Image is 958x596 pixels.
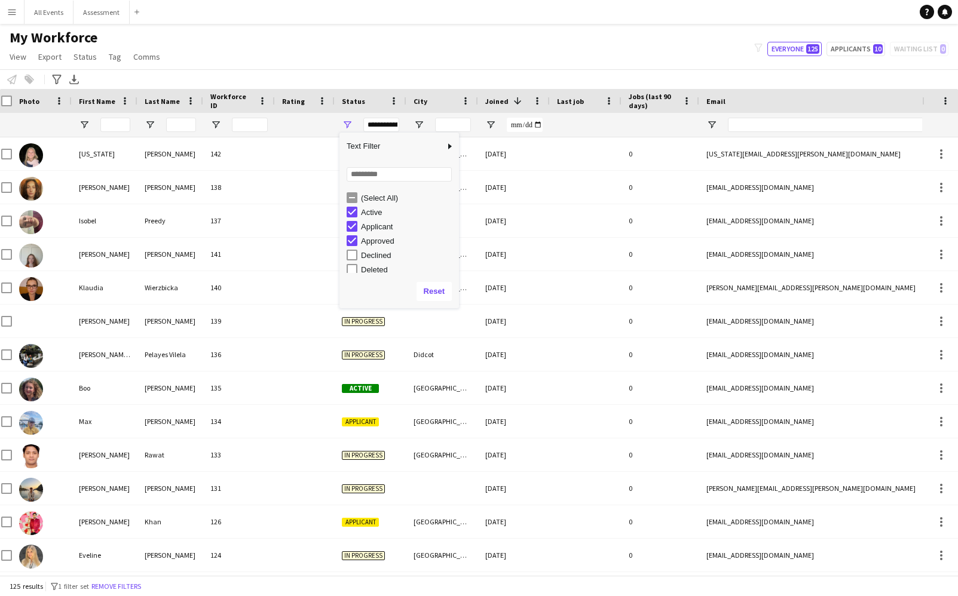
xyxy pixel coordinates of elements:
div: Deleted [361,265,455,274]
div: [PERSON_NAME] [72,171,137,204]
div: 124 [203,539,275,572]
img: Isobel Preedy [19,210,43,234]
div: [PERSON_NAME][EMAIL_ADDRESS][PERSON_NAME][DOMAIN_NAME] [699,472,938,505]
div: [EMAIL_ADDRESS][DOMAIN_NAME] [699,405,938,438]
img: Ayaaz Khan [19,511,43,535]
img: Klaudia Wierzbicka [19,277,43,301]
div: 136 [203,338,275,371]
div: [GEOGRAPHIC_DATA] [406,539,478,572]
span: Last job [557,97,584,106]
div: 0 [622,472,699,505]
span: Text Filter [339,136,445,156]
div: 0 [622,405,699,438]
app-action-btn: Advanced filters [50,72,64,87]
div: Khan [137,505,203,538]
div: [PERSON_NAME] [72,438,137,471]
div: 0 [622,171,699,204]
span: Joined [485,97,509,106]
div: 0 [622,305,699,337]
div: [PERSON_NAME] [137,371,203,404]
div: Filter List [339,191,459,348]
a: Export [33,49,66,64]
div: 139 [203,305,275,337]
div: Column Filter [339,133,459,308]
button: Open Filter Menu [414,119,424,130]
button: Open Filter Menu [706,119,717,130]
input: Last Name Filter Input [166,118,196,132]
div: [GEOGRAPHIC_DATA] [406,505,478,538]
a: Tag [104,49,126,64]
div: [DATE] [478,539,550,572]
div: [EMAIL_ADDRESS][DOMAIN_NAME] [699,204,938,237]
img: Alex Evans [19,478,43,502]
div: [PERSON_NAME] [72,505,137,538]
button: Assessment [74,1,130,24]
div: Isobel [72,204,137,237]
span: Comms [133,51,160,62]
input: Search filter values [347,167,452,182]
span: 125 [806,44,819,54]
div: [PERSON_NAME] [PERSON_NAME] [72,338,137,371]
div: [PERSON_NAME] [72,472,137,505]
span: 1 filter set [58,582,89,591]
span: City [414,97,427,106]
div: [PERSON_NAME] [137,238,203,271]
div: [EMAIL_ADDRESS][DOMAIN_NAME] [699,539,938,572]
button: Everyone125 [767,42,822,56]
div: [PERSON_NAME] [137,405,203,438]
a: Comms [128,49,165,64]
div: 140 [203,271,275,304]
span: In progress [342,317,385,326]
span: Email [706,97,726,106]
div: Pelayes Vilela [137,338,203,371]
span: Status [342,97,365,106]
span: View [10,51,26,62]
div: [DATE] [478,438,550,471]
div: [PERSON_NAME][EMAIL_ADDRESS][PERSON_NAME][DOMAIN_NAME] [699,271,938,304]
div: Active [361,208,455,217]
div: 0 [622,539,699,572]
button: Open Filter Menu [342,119,353,130]
div: [EMAIL_ADDRESS][DOMAIN_NAME] [699,171,938,204]
span: Status [74,51,97,62]
div: Eveline [72,539,137,572]
div: Klaudia [72,271,137,304]
div: 133 [203,438,275,471]
a: Status [69,49,102,64]
div: [DATE] [478,305,550,337]
div: [PERSON_NAME] [137,137,203,170]
img: Julia Christie [19,244,43,268]
div: [PERSON_NAME] [137,171,203,204]
div: [EMAIL_ADDRESS][DOMAIN_NAME] [699,305,938,337]
div: [PERSON_NAME] [137,539,203,572]
button: All Events [25,1,74,24]
span: In progress [342,484,385,493]
div: Max [72,405,137,438]
div: [EMAIL_ADDRESS][DOMAIN_NAME] [699,238,938,271]
div: 138 [203,171,275,204]
div: [PERSON_NAME] [137,305,203,337]
div: (Select All) [361,193,455,202]
span: My Workforce [10,29,97,47]
div: [EMAIL_ADDRESS][DOMAIN_NAME] [699,338,938,371]
span: Last Name [145,97,180,106]
div: 0 [622,438,699,471]
div: 141 [203,238,275,271]
div: 0 [622,137,699,170]
div: [PERSON_NAME] [72,305,137,337]
button: Reset [417,282,452,301]
div: Preedy [137,204,203,237]
div: 0 [622,271,699,304]
span: In progress [342,451,385,460]
div: [GEOGRAPHIC_DATA] [406,405,478,438]
img: Aaditya Rawat [19,444,43,468]
div: [DATE] [478,505,550,538]
div: [GEOGRAPHIC_DATA] [406,438,478,471]
div: 134 [203,405,275,438]
span: First Name [79,97,115,106]
img: Isabelle Shaw [19,177,43,201]
button: Open Filter Menu [145,119,155,130]
div: [DATE] [478,238,550,271]
div: 131 [203,472,275,505]
input: First Name Filter Input [100,118,130,132]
